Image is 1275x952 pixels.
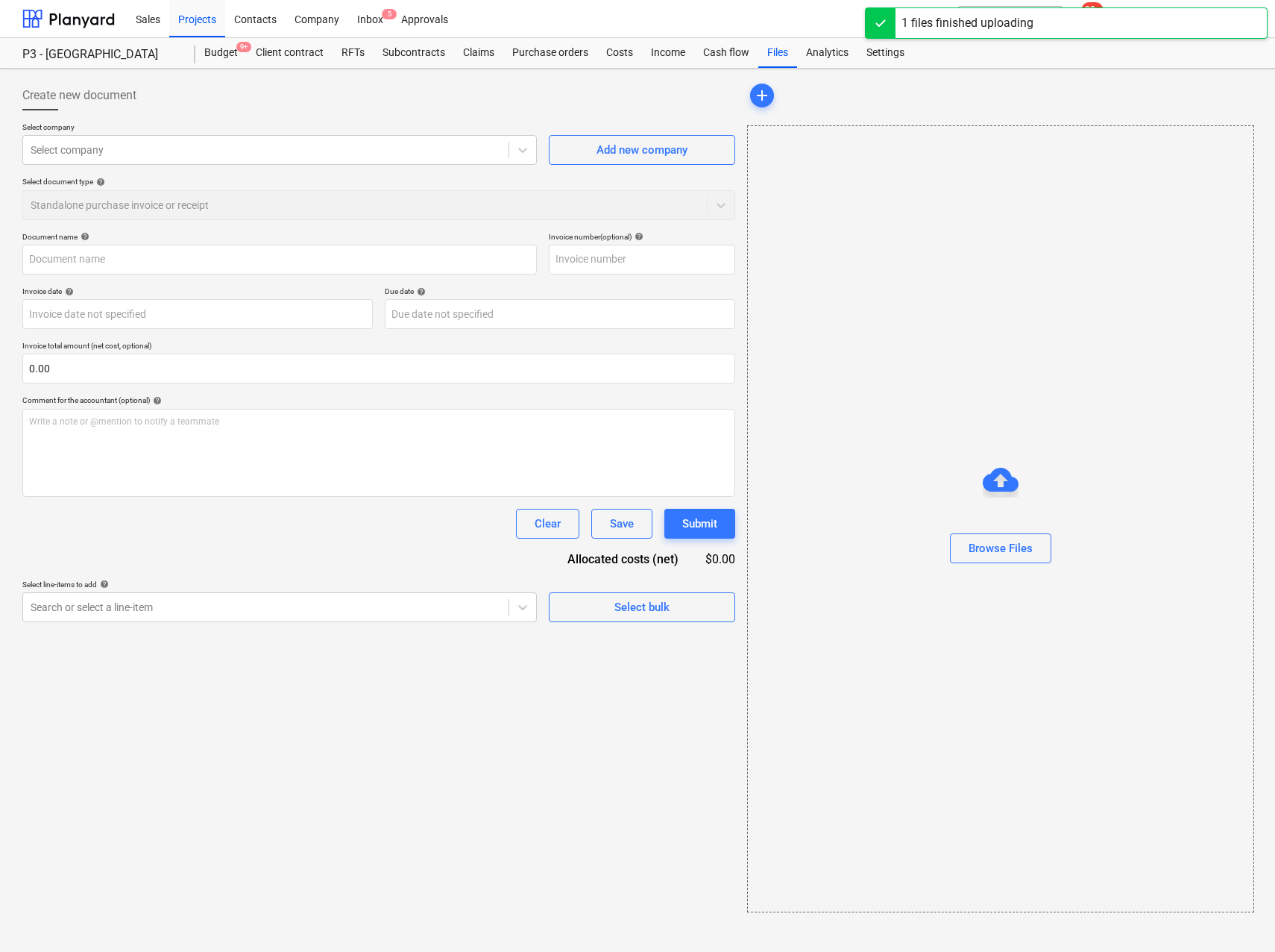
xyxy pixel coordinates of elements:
[236,42,251,52] span: 9+
[195,38,247,68] a: Budget9+
[62,287,74,296] span: help
[901,14,1033,32] div: 1 files finished uploading
[747,125,1254,912] div: Browse Files
[549,245,735,275] input: Invoice number
[632,232,643,241] span: help
[549,592,735,622] button: Select bulk
[516,509,579,539] button: Clear
[614,598,670,617] div: Select bulk
[597,38,642,68] a: Costs
[414,287,426,296] span: help
[682,514,717,533] div: Submit
[333,38,374,68] a: RFTs
[195,38,247,68] div: Budget
[694,38,758,68] a: Cash flow
[22,47,177,63] div: P3 - [GEOGRAPHIC_DATA]
[247,38,333,68] a: Client contract
[385,299,735,329] input: Due date not specified
[78,232,89,241] span: help
[22,245,537,275] input: Document name
[97,580,109,589] span: help
[664,509,735,539] button: Submit
[702,551,735,568] div: $0.00
[22,122,537,135] p: Select company
[503,38,597,68] a: Purchase orders
[541,551,702,568] div: Allocated costs (net)
[454,38,503,68] a: Claims
[22,232,537,242] div: Document name
[150,396,162,405] span: help
[22,87,136,104] span: Create new document
[22,177,735,187] div: Select document type
[797,38,857,68] a: Analytics
[22,395,735,405] div: Comment for the accountant (optional)
[22,354,735,383] input: Invoice total amount (net cost, optional)
[610,514,634,533] div: Save
[22,580,537,589] div: Select line-items to add
[93,178,105,187] span: help
[549,232,735,242] div: Invoice number (optional)
[753,87,771,104] span: add
[535,514,561,533] div: Clear
[382,9,397,19] span: 5
[22,299,373,329] input: Invoice date not specified
[385,286,735,296] div: Due date
[642,38,694,68] a: Income
[549,135,735,165] button: Add new company
[950,533,1051,563] button: Browse Files
[374,38,454,68] a: Subcontracts
[758,38,797,68] a: Files
[596,140,687,160] div: Add new company
[591,509,652,539] button: Save
[22,286,373,296] div: Invoice date
[22,341,735,354] p: Invoice total amount (net cost, optional)
[857,38,913,68] a: Settings
[969,539,1033,558] div: Browse Files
